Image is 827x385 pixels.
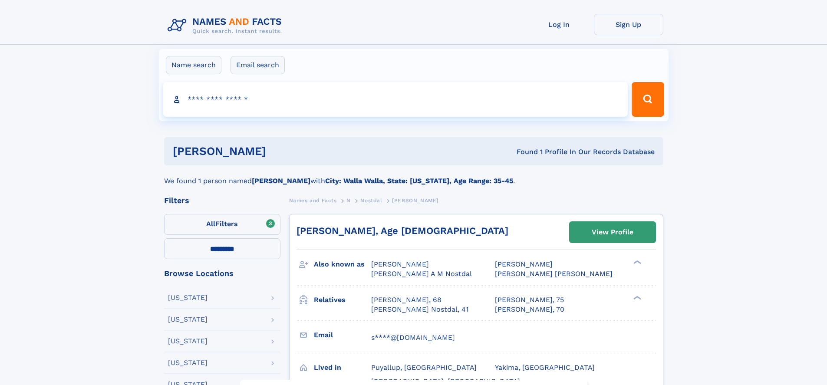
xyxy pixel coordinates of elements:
a: Sign Up [594,14,663,35]
img: Logo Names and Facts [164,14,289,37]
b: City: Walla Walla, State: [US_STATE], Age Range: 35-45 [325,177,513,185]
a: [PERSON_NAME], 70 [495,305,564,314]
div: We found 1 person named with . [164,165,663,186]
label: Email search [231,56,285,74]
span: Nostdal [360,197,382,204]
div: ❯ [631,295,642,300]
h3: Relatives [314,293,371,307]
a: Names and Facts [289,195,337,206]
div: [US_STATE] [168,338,208,345]
div: View Profile [592,222,633,242]
span: All [206,220,215,228]
a: [PERSON_NAME], Age [DEMOGRAPHIC_DATA] [297,225,508,236]
a: View Profile [570,222,656,243]
h1: [PERSON_NAME] [173,146,392,157]
div: Found 1 Profile In Our Records Database [391,147,655,157]
span: [PERSON_NAME] [495,260,553,268]
a: Log In [524,14,594,35]
button: Search Button [632,82,664,117]
span: [PERSON_NAME] [371,260,429,268]
a: N [346,195,351,206]
h3: Lived in [314,360,371,375]
span: [PERSON_NAME] [392,197,438,204]
h3: Also known as [314,257,371,272]
div: [US_STATE] [168,294,208,301]
a: [PERSON_NAME] Nostdal, 41 [371,305,468,314]
label: Filters [164,214,280,235]
div: ❯ [631,260,642,265]
input: search input [163,82,628,117]
a: [PERSON_NAME], 68 [371,295,442,305]
div: [US_STATE] [168,316,208,323]
a: Nostdal [360,195,382,206]
a: [PERSON_NAME], 75 [495,295,564,305]
div: [US_STATE] [168,359,208,366]
label: Name search [166,56,221,74]
span: [PERSON_NAME] [PERSON_NAME] [495,270,613,278]
span: [PERSON_NAME] A M Nostdal [371,270,472,278]
span: Yakima, [GEOGRAPHIC_DATA] [495,363,595,372]
div: Browse Locations [164,270,280,277]
h3: Email [314,328,371,342]
span: Puyallup, [GEOGRAPHIC_DATA] [371,363,477,372]
span: N [346,197,351,204]
div: Filters [164,197,280,204]
b: [PERSON_NAME] [252,177,310,185]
